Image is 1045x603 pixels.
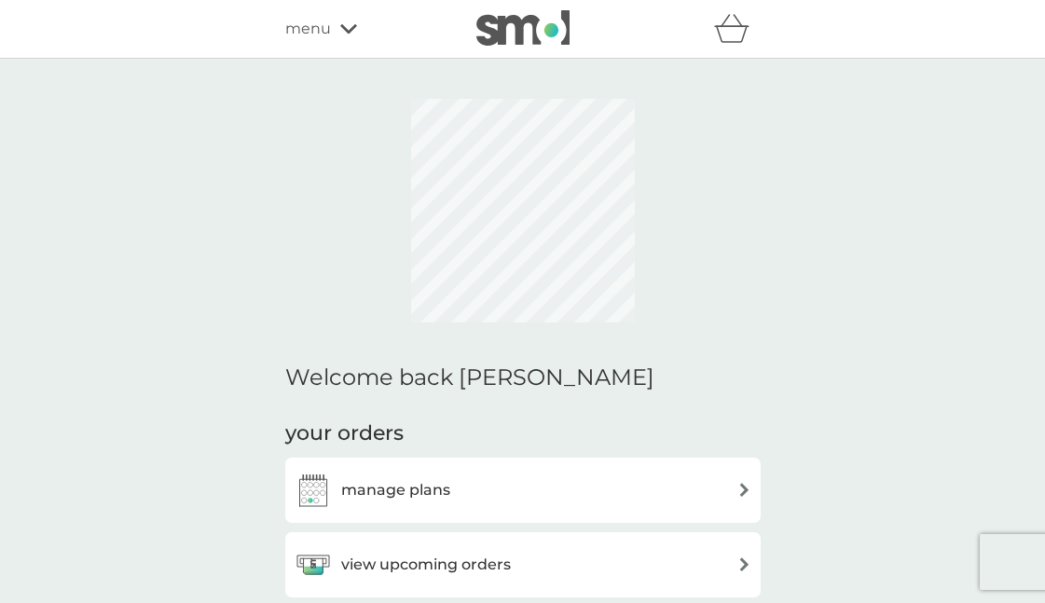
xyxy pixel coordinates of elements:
img: smol [476,10,570,46]
h3: manage plans [341,478,450,502]
h3: view upcoming orders [341,553,511,577]
h2: Welcome back [PERSON_NAME] [285,364,654,391]
img: arrow right [737,483,751,497]
h3: your orders [285,419,404,448]
div: basket [714,10,761,48]
img: arrow right [737,557,751,571]
span: menu [285,17,331,41]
